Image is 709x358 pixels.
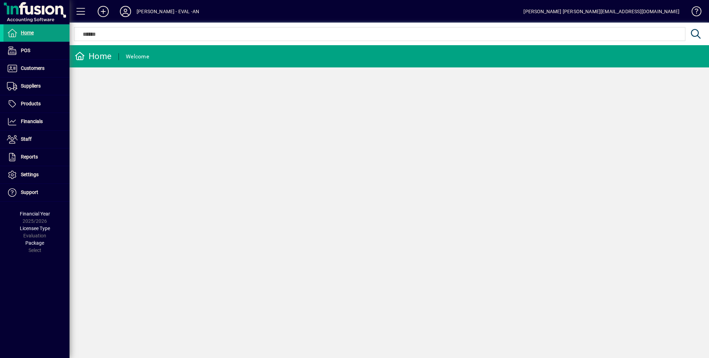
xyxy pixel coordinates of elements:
[25,240,44,246] span: Package
[3,42,70,59] a: POS
[3,113,70,130] a: Financials
[3,148,70,166] a: Reports
[92,5,114,18] button: Add
[3,131,70,148] a: Staff
[21,65,44,71] span: Customers
[75,51,112,62] div: Home
[3,95,70,113] a: Products
[137,6,199,17] div: [PERSON_NAME] - EVAL -AN
[21,189,38,195] span: Support
[523,6,679,17] div: [PERSON_NAME] [PERSON_NAME][EMAIL_ADDRESS][DOMAIN_NAME]
[3,78,70,95] a: Suppliers
[114,5,137,18] button: Profile
[21,101,41,106] span: Products
[21,48,30,53] span: POS
[20,226,50,231] span: Licensee Type
[20,211,50,217] span: Financial Year
[21,136,32,142] span: Staff
[3,166,70,184] a: Settings
[21,30,34,35] span: Home
[21,119,43,124] span: Financials
[21,83,41,89] span: Suppliers
[3,184,70,201] a: Support
[126,51,149,62] div: Welcome
[21,154,38,160] span: Reports
[3,60,70,77] a: Customers
[21,172,39,177] span: Settings
[686,1,700,24] a: Knowledge Base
